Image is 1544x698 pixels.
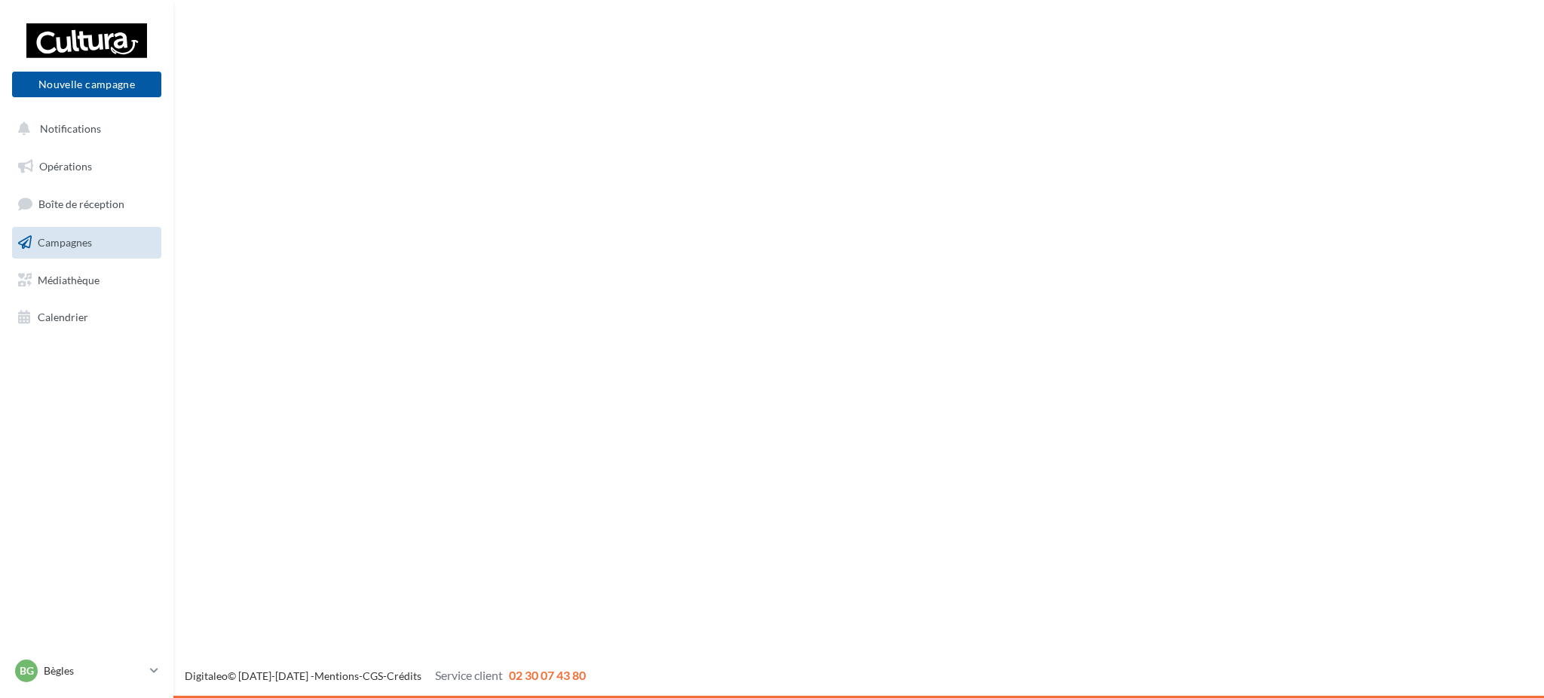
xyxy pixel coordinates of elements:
[9,113,158,145] button: Notifications
[363,669,383,682] a: CGS
[509,668,586,682] span: 02 30 07 43 80
[40,122,101,135] span: Notifications
[9,227,164,259] a: Campagnes
[314,669,359,682] a: Mentions
[38,197,124,210] span: Boîte de réception
[387,669,421,682] a: Crédits
[435,668,503,682] span: Service client
[185,669,228,682] a: Digitaleo
[9,265,164,296] a: Médiathèque
[12,72,161,97] button: Nouvelle campagne
[44,663,144,678] p: Bègles
[39,160,92,173] span: Opérations
[12,657,161,685] a: Bg Bègles
[38,311,88,323] span: Calendrier
[9,151,164,182] a: Opérations
[20,663,34,678] span: Bg
[185,669,586,682] span: © [DATE]-[DATE] - - -
[9,188,164,220] a: Boîte de réception
[38,273,100,286] span: Médiathèque
[38,236,92,249] span: Campagnes
[9,302,164,333] a: Calendrier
